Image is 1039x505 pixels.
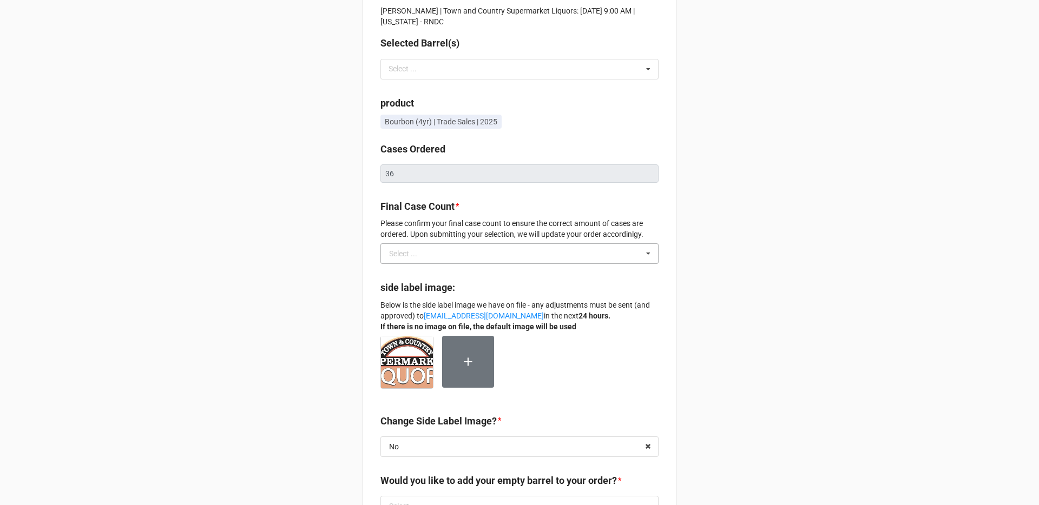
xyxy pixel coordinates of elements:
label: Cases Ordered [380,142,445,157]
img: HJBUoAxGCQUV9vcE0jXsLTOtiDVHkOfd1C9cJi3D2P4 [381,336,433,388]
div: Select ... [389,250,417,257]
div: Select ... [386,63,432,75]
p: [PERSON_NAME] | Town and Country Supermarket Liquors: [DATE] 9:00 AM | [US_STATE] - RNDC [380,5,659,27]
div: No [389,443,399,450]
strong: If there is no image on file, the default image will be used [380,322,576,331]
b: product [380,97,414,109]
p: Below is the side label image we have on file - any adjustments must be sent (and approved) to in... [380,300,659,332]
strong: 24 hours. [578,311,610,320]
label: Selected Barrel(s) [380,36,459,51]
div: TC logo 2016.jpg [380,336,442,397]
label: Would you like to add your empty barrel to your order? [380,473,617,488]
a: [EMAIL_ADDRESS][DOMAIN_NAME] [424,311,544,320]
label: side label image: [380,280,455,295]
p: Bourbon (4yr) | Trade Sales | 2025 [385,116,497,127]
label: Final Case Count [380,199,455,214]
p: Please confirm your final case count to ensure the correct amount of cases are ordered. Upon subm... [380,218,659,240]
label: Change Side Label Image? [380,414,497,429]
